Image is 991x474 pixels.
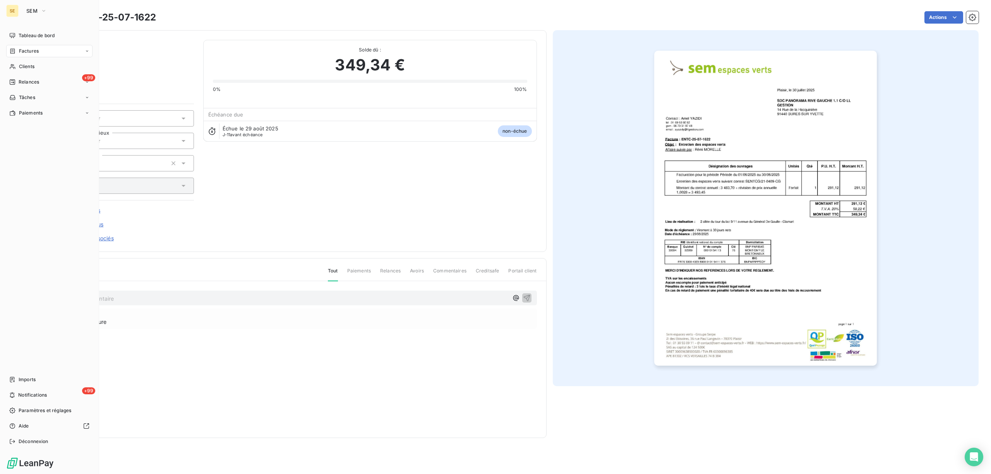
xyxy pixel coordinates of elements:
[213,46,527,53] span: Solde dû :
[328,267,338,281] span: Tout
[19,48,39,55] span: Factures
[6,91,93,104] a: Tâches
[476,267,499,281] span: Creditsafe
[223,132,263,137] span: avant échéance
[19,94,35,101] span: Tâches
[6,76,93,88] a: +99Relances
[19,407,71,414] span: Paramètres et réglages
[6,5,19,17] div: SE
[965,448,983,466] div: Open Intercom Messenger
[6,404,93,417] a: Paramètres et réglages
[347,267,371,281] span: Paiements
[19,63,34,70] span: Clients
[26,8,38,14] span: SEM
[213,86,221,93] span: 0%
[498,125,532,137] span: non-échue
[61,49,194,55] span: 41LLGESTION
[82,387,95,394] span: +99
[6,373,93,386] a: Imports
[19,376,36,383] span: Imports
[410,267,424,281] span: Avoirs
[223,132,230,137] span: J-11
[19,32,55,39] span: Tableau de bord
[72,10,156,24] h3: ENTC-25-07-1622
[18,392,47,399] span: Notifications
[6,45,93,57] a: Factures
[6,60,93,73] a: Clients
[6,107,93,119] a: Paiements
[654,51,877,366] img: invoice_thumbnail
[19,438,48,445] span: Déconnexion
[508,267,537,281] span: Portail client
[6,457,54,469] img: Logo LeanPay
[19,79,39,86] span: Relances
[924,11,963,24] button: Actions
[514,86,527,93] span: 100%
[208,111,243,118] span: Échéance due
[433,267,466,281] span: Commentaires
[380,267,401,281] span: Relances
[223,125,278,132] span: Échue le 29 août 2025
[19,423,29,430] span: Aide
[335,53,405,77] span: 349,34 €
[6,29,93,42] a: Tableau de bord
[19,110,43,116] span: Paiements
[82,74,95,81] span: +99
[6,420,93,432] a: Aide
